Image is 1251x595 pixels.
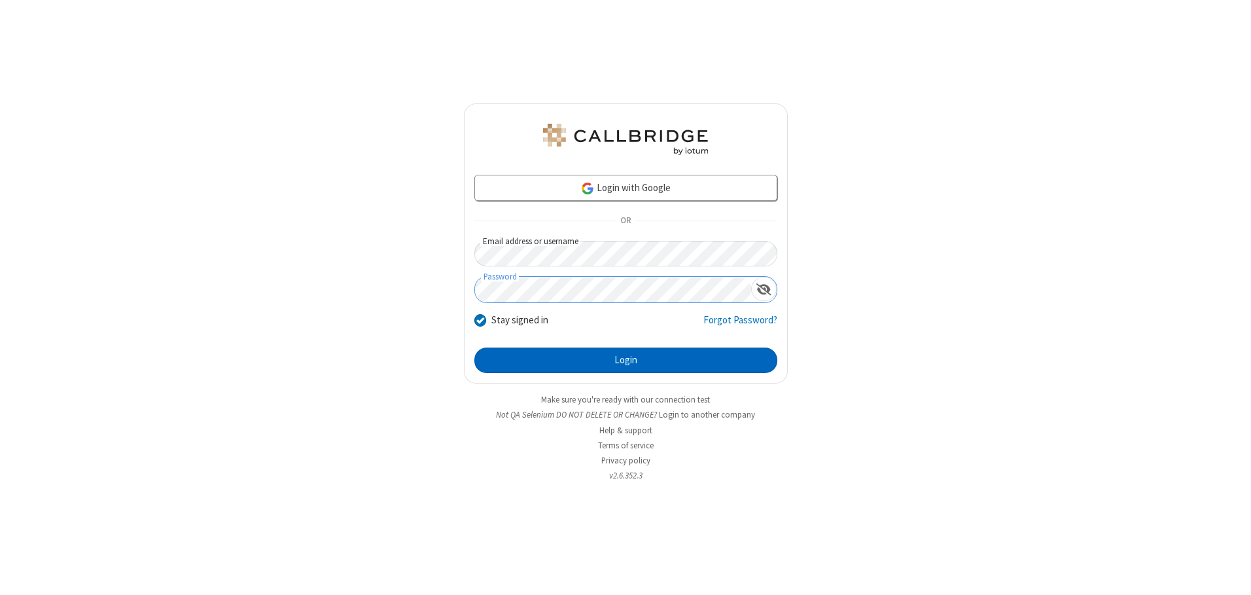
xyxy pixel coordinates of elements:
li: Not QA Selenium DO NOT DELETE OR CHANGE? [464,408,788,421]
a: Forgot Password? [703,313,777,338]
a: Privacy policy [601,455,650,466]
span: OR [615,212,636,230]
label: Stay signed in [491,313,548,328]
img: google-icon.png [580,181,595,196]
iframe: Chat [1218,561,1241,586]
button: Login to another company [659,408,755,421]
input: Email address or username [474,241,777,266]
a: Terms of service [598,440,654,451]
a: Make sure you're ready with our connection test [541,394,710,405]
div: Show password [751,277,777,301]
img: QA Selenium DO NOT DELETE OR CHANGE [540,124,711,155]
li: v2.6.352.3 [464,469,788,482]
a: Login with Google [474,175,777,201]
button: Login [474,348,777,374]
input: Password [475,277,751,302]
a: Help & support [599,425,652,436]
